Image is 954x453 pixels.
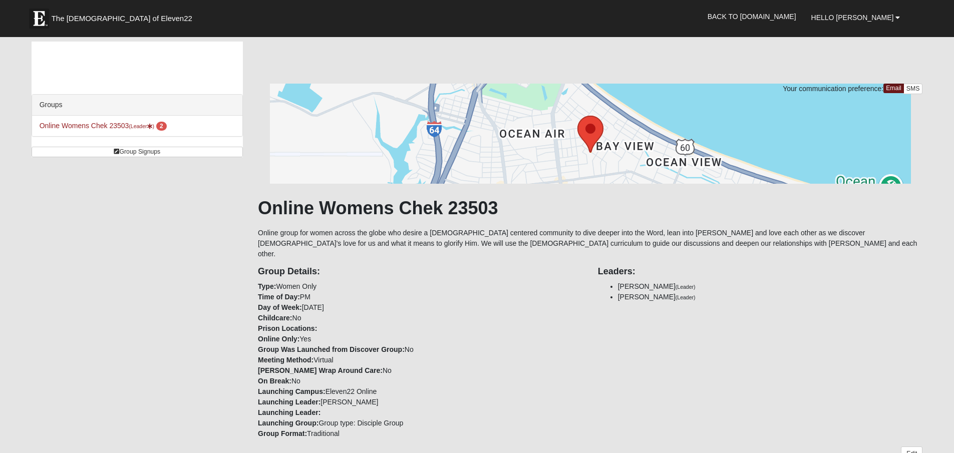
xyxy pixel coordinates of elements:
[258,398,321,406] strong: Launching Leader:
[618,281,923,292] li: [PERSON_NAME]
[258,366,383,374] strong: [PERSON_NAME] Wrap Around Care:
[811,14,894,22] span: Hello [PERSON_NAME]
[700,4,804,29] a: Back to [DOMAIN_NAME]
[29,9,49,29] img: Eleven22 logo
[40,122,167,130] a: Online Womens Chek 23503(Leader) 2
[258,282,276,290] strong: Type:
[258,429,307,437] strong: Group Format:
[258,419,319,427] strong: Launching Group:
[258,324,317,332] strong: Prison Locations:
[883,84,904,93] a: Email
[258,335,299,343] strong: Online Only:
[676,294,696,300] small: (Leader)
[258,377,291,385] strong: On Break:
[258,387,326,395] strong: Launching Campus:
[258,266,583,277] h4: Group Details:
[258,345,405,353] strong: Group Was Launched from Discover Group:
[52,14,192,24] span: The [DEMOGRAPHIC_DATA] of Eleven22
[250,259,590,439] div: Women Only PM [DATE] No Yes No Virtual No No Eleven22 Online [PERSON_NAME] Group type: Disciple G...
[129,123,154,129] small: (Leader )
[258,293,300,301] strong: Time of Day:
[783,85,883,93] span: Your communication preference:
[258,356,313,364] strong: Meeting Method:
[804,5,908,30] a: Hello [PERSON_NAME]
[258,303,302,311] strong: Day of Week:
[676,284,696,290] small: (Leader)
[32,147,243,157] a: Group Signups
[156,122,167,131] span: number of pending members
[258,408,321,416] strong: Launching Leader:
[618,292,923,302] li: [PERSON_NAME]
[598,266,923,277] h4: Leaders:
[258,197,922,219] h1: Online Womens Chek 23503
[24,4,224,29] a: The [DEMOGRAPHIC_DATA] of Eleven22
[903,84,923,94] a: SMS
[32,95,242,116] div: Groups
[258,314,292,322] strong: Childcare:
